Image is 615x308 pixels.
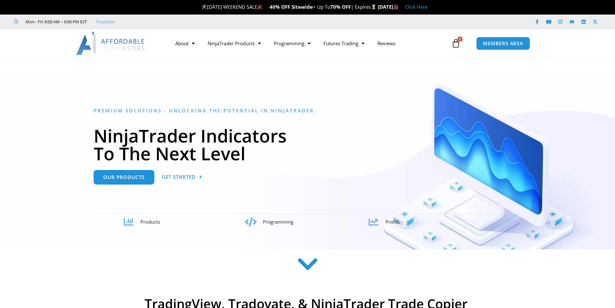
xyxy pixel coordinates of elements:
nav: Menu [169,36,450,51]
img: LogoAI | Affordable Indicators – NinjaTrader [76,32,146,55]
span: 0 [457,37,463,42]
a: Click Here [405,4,427,10]
img: 🛠️ [202,5,207,9]
a: Futures Trading [317,36,371,51]
span: MEMBERS AREA [483,41,523,46]
h6: Premium Solutions - Unlocking the Potential in NinjaTrader [94,108,521,114]
img: 🎉 [258,5,262,9]
a: About [169,36,201,51]
span: Our Products [103,175,145,180]
span: Programming [263,218,293,225]
span: Mon - Fri: 8:00 AM – 6:00 PM EST [24,18,87,26]
span: Products [140,218,160,225]
a: Reviews [371,36,402,51]
span: Profits [385,218,400,225]
a: NinjaTrader Products [201,36,267,51]
a: MEMBERS AREA [476,37,530,50]
a: Trustpilot [96,18,115,26]
strong: 40% OFF Sitewide [270,4,313,10]
a: 0 [442,34,470,53]
img: 🏭 [394,5,398,9]
strong: [DATE] [378,4,399,10]
span: [DATE] WEEKEND SALE + Up To | Expires [201,4,377,10]
a: Get Started [162,170,202,185]
a: Our Products [94,170,154,185]
a: Programming [267,36,317,51]
span: Get Started [162,175,196,179]
h1: NinjaTrader Indicators To The Next Level [94,127,521,162]
strong: 70% OFF [330,4,351,10]
img: ⌛ [371,5,376,9]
